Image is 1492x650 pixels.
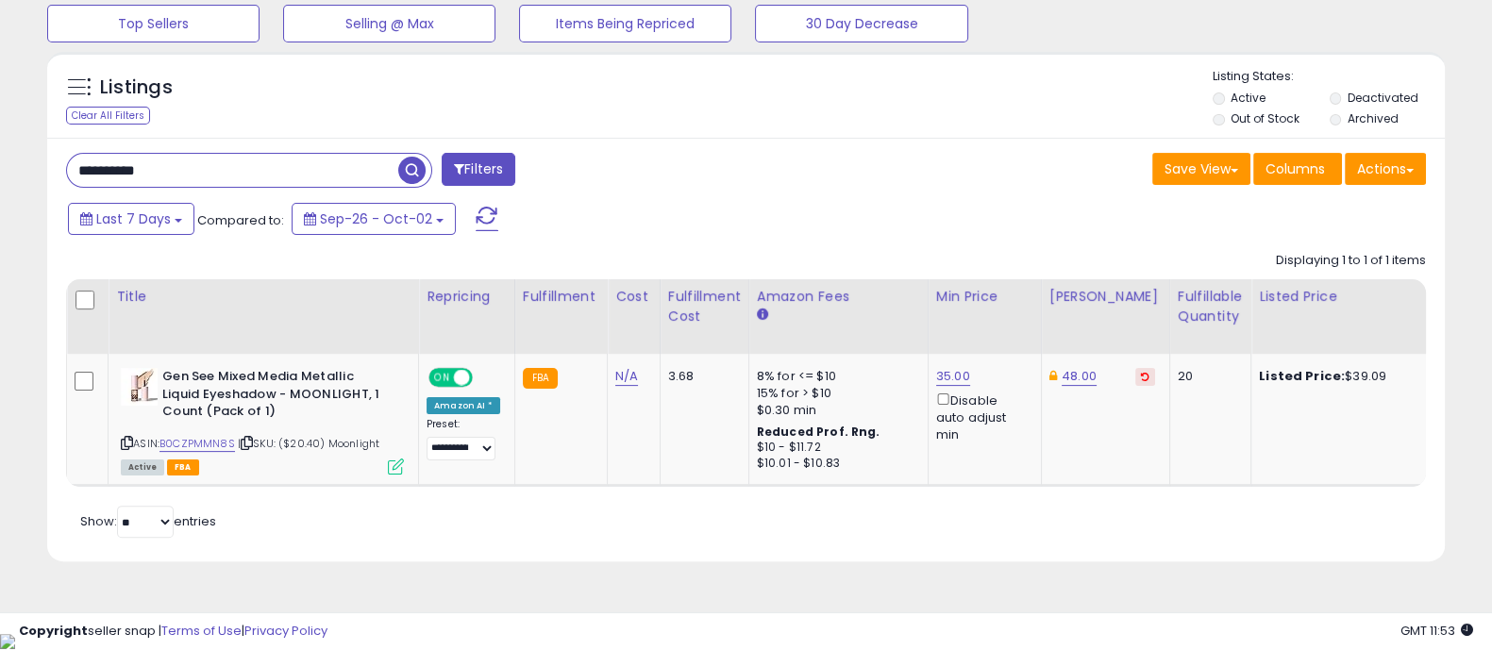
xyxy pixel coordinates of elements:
div: Displaying 1 to 1 of 1 items [1276,252,1426,270]
span: Show: entries [80,512,216,530]
span: Last 7 Days [96,209,171,228]
a: Privacy Policy [244,622,327,640]
div: $0.30 min [757,402,914,419]
div: Fulfillable Quantity [1178,287,1243,326]
small: Amazon Fees. [757,307,768,324]
span: OFF [470,370,500,386]
button: Filters [442,153,515,186]
div: seller snap | | [19,623,327,641]
div: Amazon Fees [757,287,920,307]
label: Active [1231,90,1266,106]
div: Listed Price [1259,287,1422,307]
label: Out of Stock [1231,110,1299,126]
span: 2025-10-10 11:53 GMT [1400,622,1473,640]
a: 48.00 [1062,367,1097,386]
p: Listing States: [1213,68,1445,86]
button: Sep-26 - Oct-02 [292,203,456,235]
h5: Listings [100,75,173,101]
span: FBA [167,459,199,475]
button: Actions [1345,153,1426,185]
div: 3.68 [668,368,734,385]
b: Listed Price: [1259,367,1345,385]
div: Repricing [427,287,507,307]
div: ASIN: [121,368,404,473]
div: Cost [615,287,652,307]
a: 35.00 [936,367,970,386]
div: Min Price [936,287,1033,307]
div: Fulfillment Cost [668,287,741,326]
div: $10 - $11.72 [757,440,914,456]
a: B0CZPMMN8S [159,436,235,452]
button: 30 Day Decrease [755,5,967,42]
button: Save View [1152,153,1250,185]
strong: Copyright [19,622,88,640]
div: 8% for <= $10 [757,368,914,385]
div: Preset: [427,418,500,459]
label: Deactivated [1347,90,1417,106]
div: [PERSON_NAME] [1049,287,1162,307]
span: Columns [1266,159,1325,178]
div: Title [116,287,411,307]
button: Columns [1253,153,1342,185]
span: Sep-26 - Oct-02 [320,209,432,228]
button: Top Sellers [47,5,260,42]
div: Disable auto adjust min [936,390,1027,443]
button: Items Being Repriced [519,5,731,42]
b: Gen See Mixed Media Metallic Liquid Eyeshadow - MOONLIGHT, 1 Count (Pack of 1) [162,368,392,425]
div: $39.09 [1259,368,1416,385]
button: Last 7 Days [68,203,194,235]
span: | SKU: ($20.40) Moonlight [238,436,379,451]
span: ON [430,370,454,386]
button: Selling @ Max [283,5,495,42]
b: Reduced Prof. Rng. [757,424,880,440]
a: N/A [615,367,638,386]
div: 20 [1178,368,1236,385]
div: Fulfillment [523,287,599,307]
span: Compared to: [197,211,284,229]
div: Clear All Filters [66,107,150,125]
span: All listings currently available for purchase on Amazon [121,459,164,475]
small: FBA [523,368,558,389]
img: 41Nbfw8g6IL._SL40_.jpg [121,368,158,406]
label: Archived [1347,110,1398,126]
a: Terms of Use [161,622,242,640]
div: $10.01 - $10.83 [757,456,914,472]
div: 15% for > $10 [757,385,914,402]
div: Amazon AI * [427,397,500,414]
